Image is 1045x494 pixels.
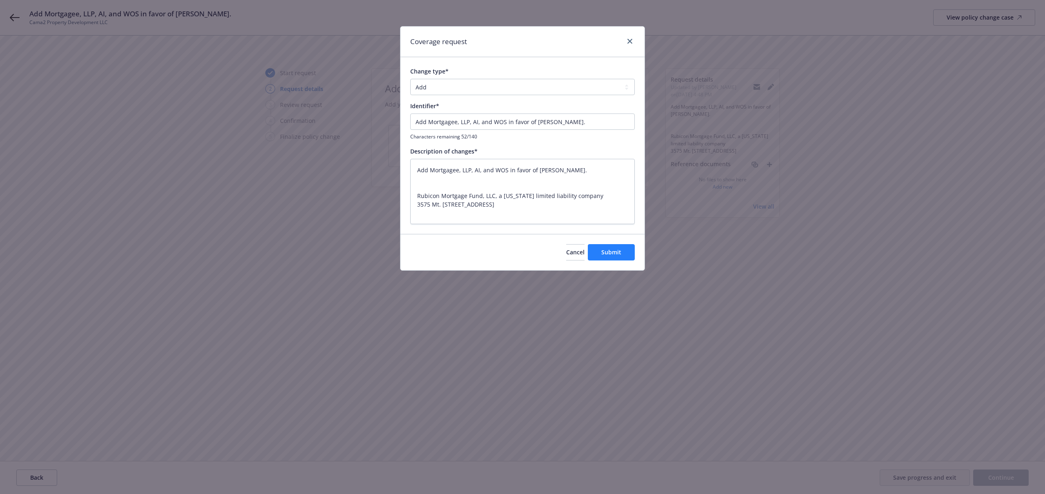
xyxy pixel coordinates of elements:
h1: Coverage request [410,36,467,47]
button: Submit [588,244,635,260]
button: Cancel [566,244,585,260]
span: Characters remaining 52/140 [410,133,635,140]
a: close [625,36,635,46]
textarea: Add Mortgagee, LLP, AI, and WOS in favor of [PERSON_NAME]. Rubicon Mortgage Fund, LLC, a [US_STAT... [410,159,635,224]
span: Identifier* [410,102,439,110]
input: This will be shown in the policy change history list for your reference. [410,113,635,130]
span: Cancel [566,248,585,256]
span: Submit [601,248,621,256]
span: Description of changes* [410,147,478,155]
span: Change type* [410,67,449,75]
